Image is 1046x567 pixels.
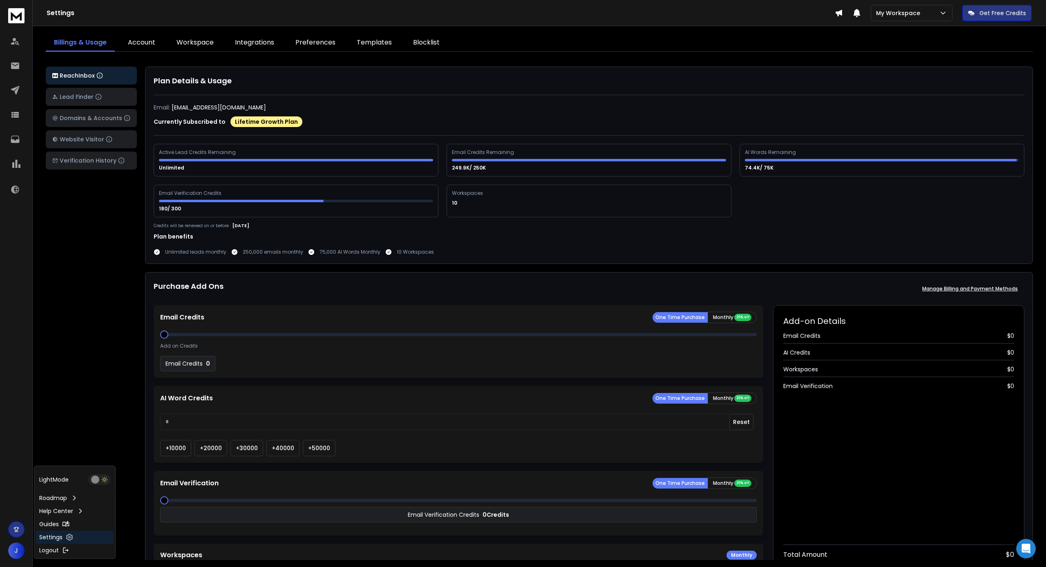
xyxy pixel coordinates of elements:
[154,75,1024,87] h1: Plan Details & Usage
[13,105,127,154] div: I really appreciate your understanding, and I assure you, your feedback is important to us. We're...
[349,34,400,51] a: Templates
[159,149,237,156] div: Active Lead Credits Remaining
[783,382,833,390] span: Email Verification
[708,312,757,323] button: Monthly 20% off
[13,33,127,89] div: I understand how this can be a little confusing. I’m happy to talk you through it in more detail,...
[287,34,344,51] a: Preferences
[46,67,137,85] button: ReachInbox
[708,393,757,404] button: Monthly 20% off
[159,165,186,171] p: Unlimited
[36,504,114,518] a: Help Center
[39,546,59,554] p: Logout
[266,440,299,456] button: +40000
[47,8,835,18] h1: Settings
[29,165,157,504] div: Hi [PERSON_NAME].Thank you for the reply.First, it took from [DATE] when I started this chat unti...
[1006,550,1014,560] span: $ 0
[708,478,757,489] button: Monthly 20% off
[120,34,163,51] a: Account
[160,313,204,322] p: Email Credits
[8,542,25,559] button: J
[405,34,448,51] a: Blocklist
[227,34,282,51] a: Integrations
[1007,382,1014,390] span: $ 0
[1016,539,1036,558] iframe: Intercom live chat
[128,3,143,19] button: Home
[979,9,1026,17] p: Get Free Credits
[36,518,114,531] a: Guides
[243,249,303,255] p: 250,000 emails monthly
[408,511,479,519] p: Email Verification Credits
[7,165,157,510] div: Joseph says…
[483,511,509,519] p: 0 Credits
[23,4,36,18] img: Profile image for Box
[194,440,227,456] button: +20000
[154,232,1024,241] h1: Plan benefits
[160,343,198,349] p: Add on Credits
[230,440,263,456] button: +30000
[729,414,753,430] button: Reset
[745,165,775,171] p: 74.4K/ 75K
[783,315,1014,327] h2: Add-on Details
[653,478,708,489] button: One Time Purchase
[653,393,708,404] button: One Time Purchase
[1007,332,1014,340] span: $ 0
[46,88,137,106] button: Lead Finder
[154,118,226,126] p: Currently Subscribed to
[303,440,335,456] button: +50000
[232,222,249,229] p: [DATE]
[39,268,45,274] button: Upload attachment
[320,249,380,255] p: 75,000 AI Words Monthly
[165,359,203,368] p: Email Credits
[36,491,114,504] a: Roadmap
[140,264,153,277] button: Send a message…
[783,365,818,373] span: Workspaces
[46,130,137,148] button: Website Visitor
[36,182,150,190] div: Thank you for the reply.
[5,3,21,19] button: go back
[783,348,810,357] span: AI Credits
[452,190,484,196] div: Workspaces
[26,268,32,274] button: Gif picker
[160,440,191,456] button: +10000
[13,268,19,274] button: Emoji picker
[8,8,25,23] img: logo
[452,165,487,171] p: 249.9K/ 250K
[39,494,67,502] p: Roadmap
[46,34,115,51] a: Billings & Usage
[160,478,219,488] p: Email Verification
[734,395,751,402] div: 20% off
[154,223,231,229] p: Credits will be renewed on or before :
[745,149,797,156] div: AI Words Remaining
[36,230,150,278] div: The simplicity of the answer would lend me to believe that even the first person I chatted with s...
[1007,348,1014,357] span: $ 0
[206,359,210,368] p: 0
[159,205,182,212] p: 180/ 300
[154,103,170,112] p: Email:
[397,249,434,255] p: 10 Workspaces
[7,250,156,264] textarea: Message…
[39,507,73,515] p: Help Center
[1007,365,1014,373] span: $ 0
[452,149,515,156] div: Email Credits Remaining
[154,281,224,297] h1: Purchase Add Ons
[734,314,751,321] div: 20% off
[876,9,923,17] p: My Workspace
[159,190,223,196] div: Email Verification Credits
[36,531,114,544] a: Settings
[13,94,59,100] a: Book a call here
[916,281,1024,297] button: Manage Billing and Payment Methods
[36,194,150,226] div: First, it took from [DATE] when I started this chat until this morning, [DATE] (7 days) and multi...
[40,8,51,14] h1: Box
[165,249,226,255] p: Unlimited leads monthly
[922,286,1018,292] p: Manage Billing and Payment Methods
[39,533,63,541] p: Settings
[783,332,820,340] span: Email Credits
[160,393,213,403] p: AI Word Credits
[168,34,222,51] a: Workspace
[46,152,137,170] button: Verification History
[726,551,757,560] div: Monthly
[39,520,59,528] p: Guides
[734,480,751,487] div: 20% off
[39,475,69,484] p: Light Mode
